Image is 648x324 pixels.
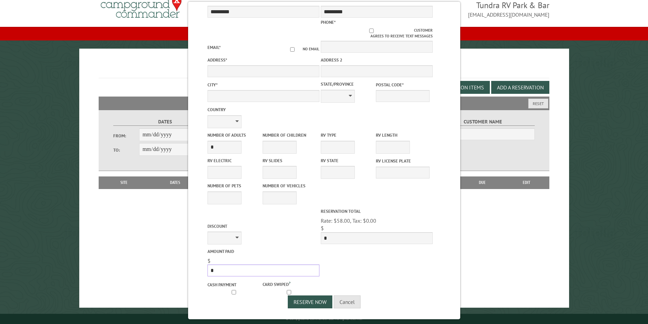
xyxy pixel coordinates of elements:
[207,282,261,288] label: Cash payment
[334,295,361,308] button: Cancel
[207,248,319,255] label: Amount paid
[321,81,375,87] label: State/Province
[431,81,490,94] button: Edit Add-on Items
[461,176,504,189] th: Due
[282,46,319,52] label: No email
[207,82,319,88] label: City
[99,59,550,78] h1: Reservations
[113,118,217,126] label: Dates
[321,132,375,138] label: RV Type
[288,295,332,308] button: Reserve Now
[376,158,430,164] label: RV License Plate
[431,118,535,126] label: Customer Name
[102,176,146,189] th: Site
[329,29,414,33] input: Customer agrees to receive text messages
[321,208,433,215] label: Reservation Total
[504,176,550,189] th: Edit
[321,217,376,224] span: Rate: $58.00, Tax: $0.00
[263,183,316,189] label: Number of Vehicles
[207,57,319,63] label: Address
[286,317,363,321] small: © Campground Commander LLC. All rights reserved.
[207,157,261,164] label: RV Electric
[321,19,336,25] label: Phone
[528,99,548,108] button: Reset
[207,106,319,113] label: Country
[321,57,433,63] label: Address 2
[321,28,433,39] label: Customer agrees to receive text messages
[376,82,430,88] label: Postal Code
[263,280,316,288] label: Card swiped
[263,132,316,138] label: Number of Children
[207,223,319,229] label: Discount
[207,183,261,189] label: Number of Pets
[321,157,375,164] label: RV State
[113,147,139,153] label: To:
[376,132,430,138] label: RV Length
[491,81,549,94] button: Add a Reservation
[321,225,324,232] span: $
[207,132,261,138] label: Number of Adults
[207,45,221,50] label: Email
[146,176,204,189] th: Dates
[282,47,303,52] input: No email
[289,280,290,285] a: ?
[113,133,139,139] label: From:
[207,257,211,264] span: $
[99,97,550,109] h2: Filters
[263,157,316,164] label: RV Slides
